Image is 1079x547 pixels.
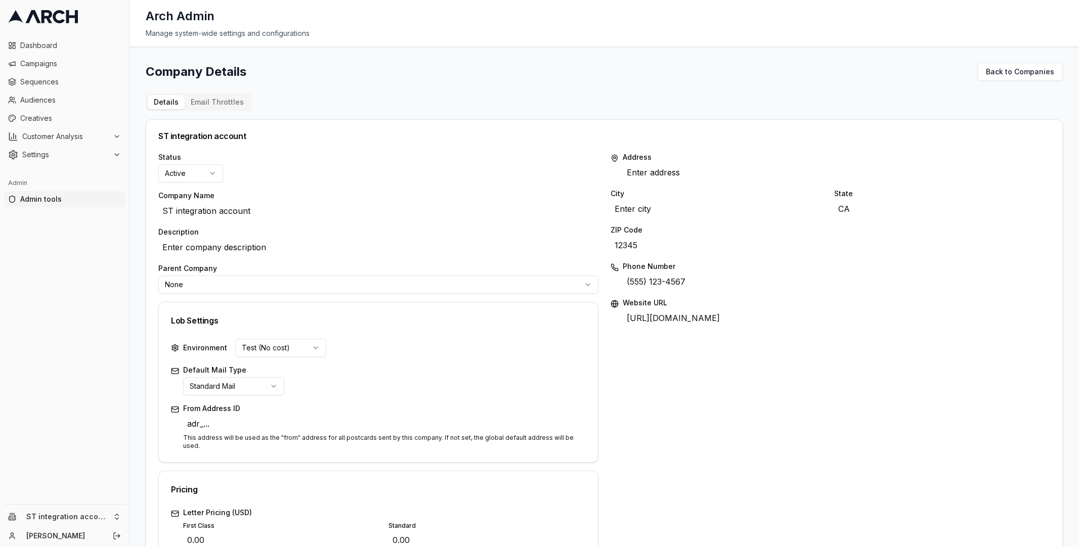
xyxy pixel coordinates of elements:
label: City [611,189,827,199]
span: Enter city [611,201,655,217]
span: adr_... [183,416,213,432]
div: Pricing [171,483,586,495]
button: Details [148,95,185,109]
a: [PERSON_NAME] [26,531,102,541]
span: CA [834,201,854,217]
label: First Class [183,522,380,530]
label: ZIP Code [611,225,1051,235]
label: Letter Pricing (USD) [183,508,586,518]
a: Sequences [4,74,125,90]
span: [URL][DOMAIN_NAME] [623,310,724,326]
span: Admin tools [20,194,121,204]
label: Default Mail Type [183,365,586,375]
a: Campaigns [4,56,125,72]
span: Customer Analysis [22,131,109,142]
label: Description [158,227,598,237]
button: Customer Analysis [4,128,125,145]
label: Standard [389,522,586,530]
button: Email Throttles [185,95,250,109]
label: Company Name [158,191,598,201]
h1: Company Details [146,64,246,80]
div: Manage system-wide settings and configurations [146,28,1063,38]
label: Website URL [623,298,1051,308]
span: ST integration account [158,203,254,219]
a: Admin tools [4,191,125,207]
div: Lob Settings [171,314,586,327]
span: Sequences [20,77,121,87]
label: Phone Number [623,261,1051,271]
span: Audiences [20,95,121,105]
p: This address will be used as the "from" address for all postcards sent by this company. If not se... [183,434,586,450]
span: Campaigns [20,59,121,69]
button: ST integration account [4,509,125,525]
label: State [834,189,1050,199]
a: Audiences [4,92,125,108]
span: Dashboard [20,40,121,51]
label: Status [158,152,598,162]
span: ST integration account [26,512,109,521]
span: Enter address [623,164,684,180]
a: Dashboard [4,37,125,54]
div: ST integration account [158,132,1050,140]
span: Enter company description [158,239,270,255]
button: Log out [110,529,124,543]
div: Admin [4,175,125,191]
span: Creatives [20,113,121,123]
label: Parent Company [158,263,598,273]
h1: Arch Admin [146,8,214,24]
label: From Address ID [183,403,586,414]
button: Settings [4,147,125,163]
label: Environment [183,343,227,353]
label: Address [623,152,1051,162]
span: (555) 123-4567 [623,273,689,290]
a: Back to Companies [977,63,1063,81]
a: Creatives [4,110,125,126]
span: 12345 [611,237,641,253]
span: Settings [22,150,109,160]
